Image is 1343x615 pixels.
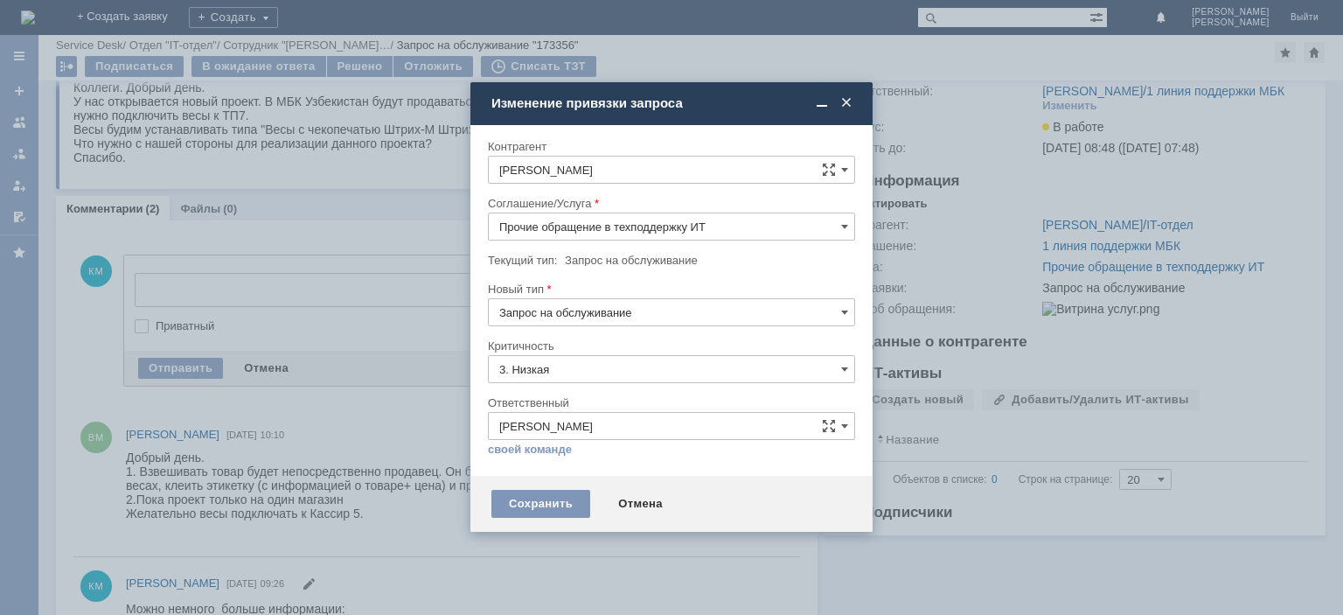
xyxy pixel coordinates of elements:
[565,254,698,267] span: Запрос на обслуживание
[488,254,557,267] label: Текущий тип:
[491,95,855,111] div: Изменение привязки запроса
[822,163,836,177] span: Сложная форма
[813,95,831,111] span: Свернуть (Ctrl + M)
[488,141,852,152] div: Контрагент
[488,198,852,209] div: Соглашение/Услуга
[488,443,572,457] a: своей команде
[822,419,836,433] span: Сложная форма
[278,28,316,42] span: + цена
[488,397,852,409] div: Ответственный
[838,95,855,111] span: Закрыть
[488,340,852,352] div: Критичность
[488,283,852,295] div: Новый тип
